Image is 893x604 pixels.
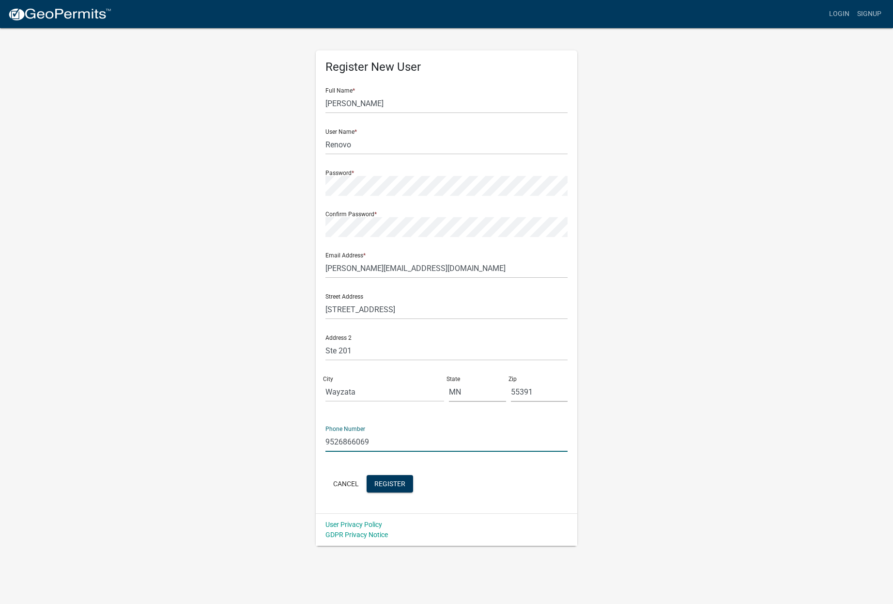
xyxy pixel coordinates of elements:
button: Register [367,475,413,493]
h5: Register New User [325,60,568,74]
a: Signup [853,5,885,23]
a: Login [825,5,853,23]
button: Cancel [325,475,367,493]
a: GDPR Privacy Notice [325,531,388,539]
a: User Privacy Policy [325,521,382,528]
span: Register [374,479,405,487]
